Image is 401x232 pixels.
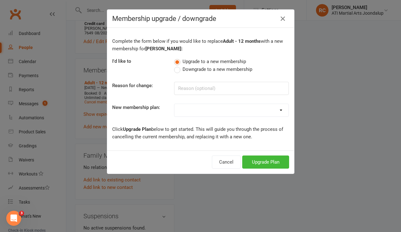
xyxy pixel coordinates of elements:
input: Reason (optional) [174,82,289,95]
label: I'd like to [112,57,131,65]
h4: Membership upgrade / downgrade [112,15,289,22]
button: Upgrade Plan [242,155,289,169]
span: 3 [19,211,24,216]
span: Downgrade to a new membership [183,66,252,72]
label: New membership plan: [112,104,160,111]
button: Cancel [212,155,241,169]
iframe: Intercom live chat [6,211,21,226]
b: Upgrade Plan [123,126,151,132]
label: Reason for change: [112,82,153,89]
b: Adult - 12 months [223,38,261,44]
span: Upgrade to a new membership [183,58,246,64]
button: Close [278,14,288,24]
b: [PERSON_NAME]: [145,46,183,52]
p: Complete the form below if you would like to replace with a new membership for [112,37,289,52]
p: Click below to get started. This will guide you through the process of cancelling the current mem... [112,126,289,141]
